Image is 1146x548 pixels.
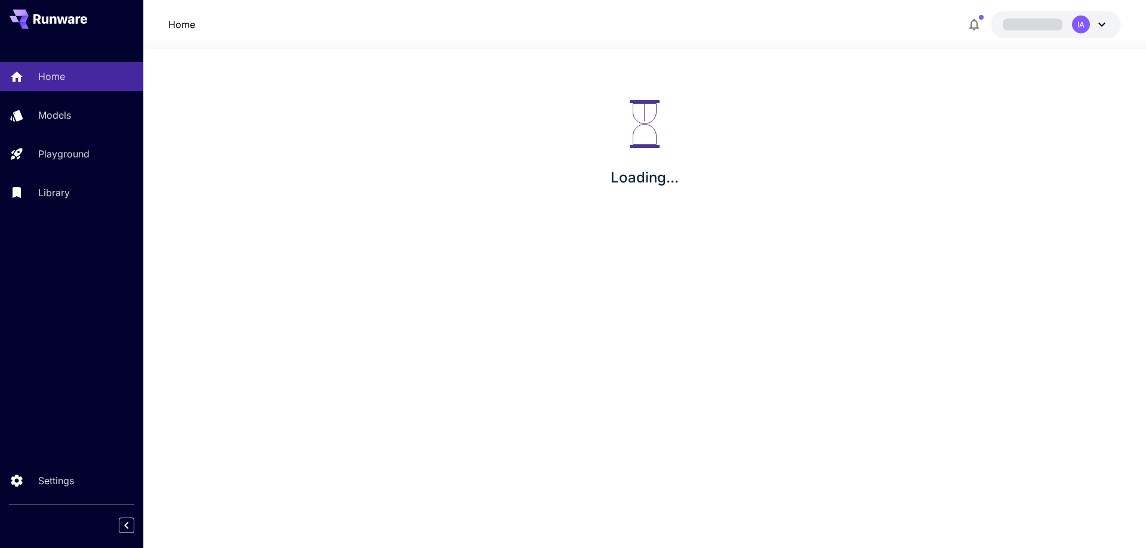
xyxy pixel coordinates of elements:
nav: breadcrumb [168,17,195,32]
p: Library [38,185,70,200]
p: Home [38,69,65,83]
p: Playground [38,147,90,161]
p: Models [38,108,71,122]
div: IA [1072,16,1090,33]
p: Loading... [611,167,679,188]
button: IA [991,11,1121,38]
p: Settings [38,473,74,488]
a: Home [168,17,195,32]
button: Collapse sidebar [119,518,134,533]
div: Collapse sidebar [128,515,143,536]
